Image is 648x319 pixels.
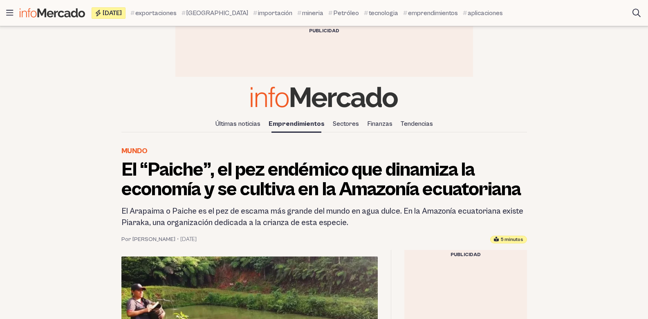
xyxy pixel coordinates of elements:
[258,8,292,18] span: importación
[20,8,85,18] img: Infomercado Ecuador logo
[397,117,436,131] a: Tendencias
[403,8,458,18] a: emprendimientos
[302,8,323,18] span: mineria
[333,8,359,18] span: Petróleo
[121,235,175,243] a: Por [PERSON_NAME]
[468,8,503,18] span: aplicaciones
[175,26,473,36] div: Publicidad
[180,235,197,243] time: 21 octubre, 2022 20:30
[121,206,527,229] h2: El Arapaima o Paiche es el pez de escama más grande del mundo en agua dulce. En la Amazonía ecuat...
[330,117,362,131] a: Sectores
[121,160,527,199] h1: El “Paiche”, el pez endémico que dinamiza la economía y se cultiva en la Amazonía ecuatoriana
[103,10,122,16] span: [DATE]
[182,8,248,18] a: [GEOGRAPHIC_DATA]
[177,235,179,243] span: •
[297,8,323,18] a: mineria
[212,117,264,131] a: Últimas noticias
[121,145,148,157] a: Mundo
[328,8,359,18] a: Petróleo
[251,87,398,107] img: Infomercado Ecuador logo
[265,117,328,131] a: Emprendimientos
[408,8,458,18] span: emprendimientos
[135,8,177,18] span: exportaciones
[130,8,177,18] a: exportaciones
[364,8,398,18] a: tecnologia
[463,8,503,18] a: aplicaciones
[186,8,248,18] span: [GEOGRAPHIC_DATA]
[404,250,527,260] div: Publicidad
[364,117,396,131] a: Finanzas
[490,236,527,243] div: Tiempo estimado de lectura: 5 minutos
[369,8,398,18] span: tecnologia
[253,8,292,18] a: importación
